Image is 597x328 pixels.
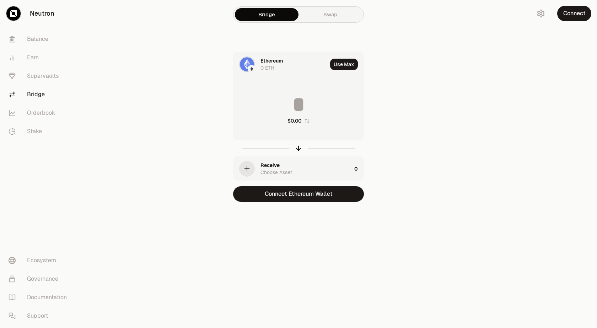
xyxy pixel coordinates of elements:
div: Receive [260,162,280,169]
a: Governance [3,270,77,288]
a: Bridge [3,85,77,104]
div: Choose Asset [260,169,292,176]
a: Balance [3,30,77,48]
button: Connect [557,6,591,21]
a: Supervaults [3,67,77,85]
div: ReceiveChoose Asset [233,157,351,181]
a: Swap [298,8,362,21]
button: Connect Ethereum Wallet [233,186,364,202]
a: Stake [3,122,77,141]
img: ETH Logo [240,57,254,71]
a: Documentation [3,288,77,307]
a: Earn [3,48,77,67]
div: 0 ETH [260,64,274,71]
img: Ethereum Logo [248,66,255,72]
div: Ethereum [260,57,283,64]
button: ReceiveChoose Asset0 [233,157,364,181]
a: Support [3,307,77,325]
a: Ecosystem [3,251,77,270]
button: Use Max [330,59,358,70]
a: Orderbook [3,104,77,122]
a: Bridge [235,8,298,21]
div: 0 [354,157,364,181]
div: $0.00 [287,117,301,124]
div: ETH LogoEthereum LogoEthereum0 ETH [233,52,327,76]
button: $0.00 [287,117,310,124]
